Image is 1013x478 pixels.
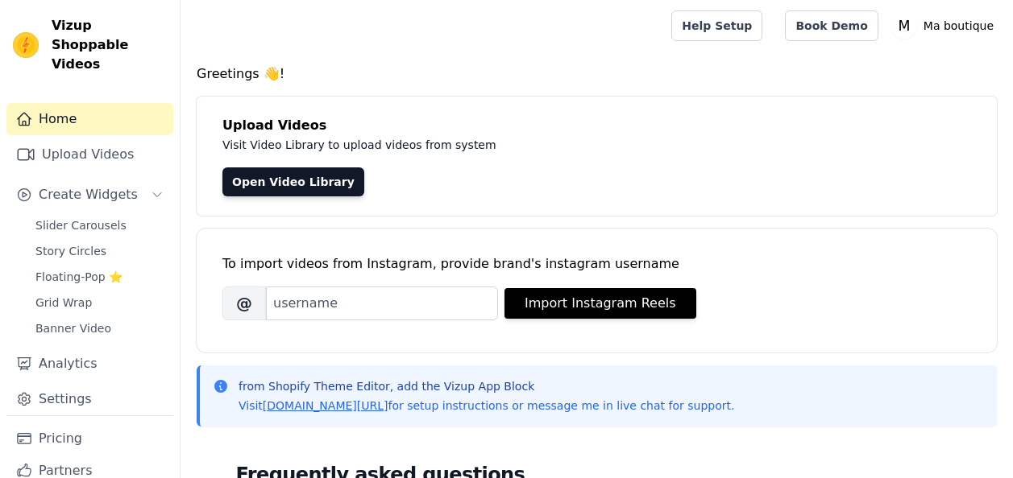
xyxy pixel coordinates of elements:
[26,240,173,262] a: Story Circles
[13,32,39,58] img: Vizup
[266,286,498,320] input: username
[6,383,173,415] a: Settings
[26,214,173,237] a: Slider Carousels
[35,269,122,285] span: Floating-Pop ⭐
[239,398,734,414] p: Visit for setup instructions or message me in live chat for support.
[6,103,173,135] a: Home
[35,295,92,311] span: Grid Wrap
[6,179,173,211] button: Create Widgets
[898,18,910,34] text: M
[239,378,734,394] p: from Shopify Theme Editor, add the Vizup App Block
[26,317,173,340] a: Banner Video
[917,11,1000,40] p: Ma boutique
[6,348,173,380] a: Analytics
[26,266,173,288] a: Floating-Pop ⭐
[222,286,266,320] span: @
[35,320,111,336] span: Banner Video
[35,243,106,259] span: Story Circles
[785,10,878,41] a: Book Demo
[52,16,167,74] span: Vizup Shoppable Videos
[197,64,997,84] h4: Greetings 👋!
[6,422,173,455] a: Pricing
[222,167,364,196] a: Open Video Library
[35,217,127,233] span: Slider Carousels
[222,135,944,155] p: Visit Video Library to upload videos from system
[891,11,1000,40] button: M Ma boutique
[263,399,388,412] a: [DOMAIN_NAME][URL]
[671,10,762,41] a: Help Setup
[39,185,138,204] span: Create Widgets
[26,291,173,314] a: Grid Wrap
[222,254,971,274] div: To import videos from Instagram, provide brand's instagram username
[222,116,971,135] h4: Upload Videos
[6,138,173,171] a: Upload Videos
[504,288,696,319] button: Import Instagram Reels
